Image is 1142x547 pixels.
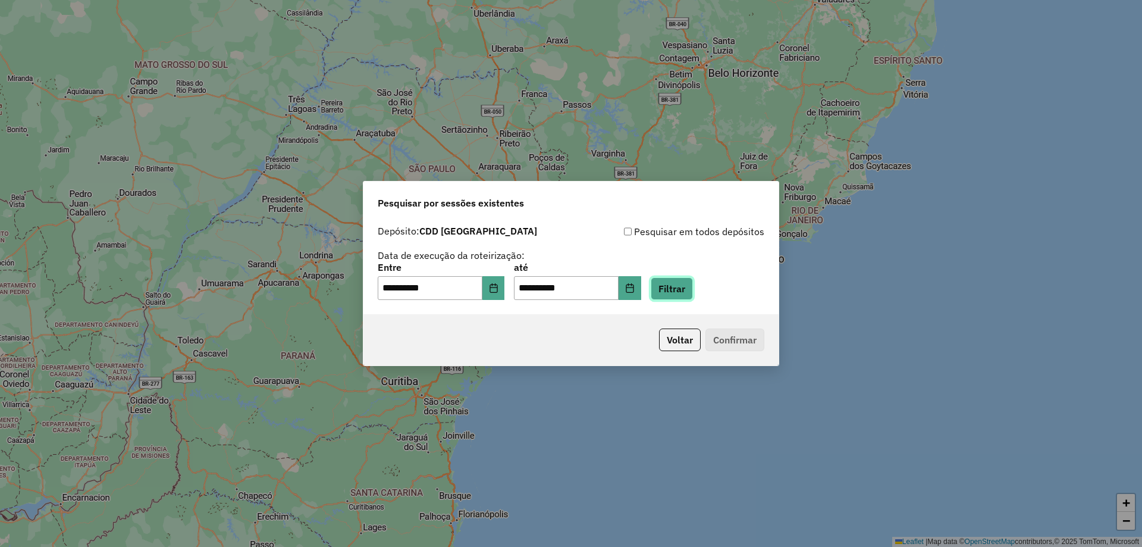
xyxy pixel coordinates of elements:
[571,224,764,239] div: Pesquisar em todos depósitos
[482,276,505,300] button: Choose Date
[378,196,524,210] span: Pesquisar por sessões existentes
[514,260,641,274] label: até
[378,224,537,238] label: Depósito:
[378,248,525,262] label: Data de execução da roteirização:
[619,276,641,300] button: Choose Date
[659,329,701,351] button: Voltar
[651,277,693,300] button: Filtrar
[419,225,537,237] strong: CDD [GEOGRAPHIC_DATA]
[378,260,504,274] label: Entre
